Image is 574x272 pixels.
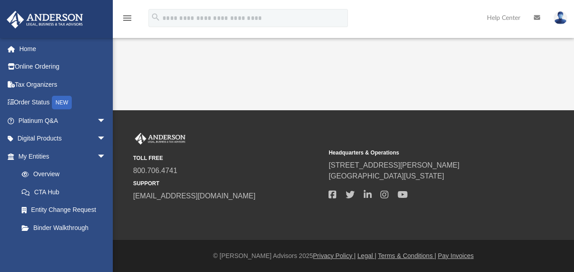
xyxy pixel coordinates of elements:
[6,130,120,148] a: Digital Productsarrow_drop_down
[97,147,115,166] span: arrow_drop_down
[97,130,115,148] span: arrow_drop_down
[133,133,187,145] img: Anderson Advisors Platinum Portal
[554,11,567,24] img: User Pic
[122,13,133,23] i: menu
[329,161,459,169] a: [STREET_ADDRESS][PERSON_NAME]
[133,179,322,188] small: SUPPORT
[13,237,115,255] a: My Blueprint
[13,165,120,183] a: Overview
[13,201,120,219] a: Entity Change Request
[6,40,120,58] a: Home
[329,172,444,180] a: [GEOGRAPHIC_DATA][US_STATE]
[113,251,574,261] div: © [PERSON_NAME] Advisors 2025
[122,17,133,23] a: menu
[133,192,255,200] a: [EMAIL_ADDRESS][DOMAIN_NAME]
[6,75,120,94] a: Tax Organizers
[52,96,72,109] div: NEW
[6,112,120,130] a: Platinum Q&Aarrow_drop_down
[97,112,115,130] span: arrow_drop_down
[6,94,120,112] a: Order StatusNEW
[438,252,473,259] a: Pay Invoices
[13,219,120,237] a: Binder Walkthrough
[6,58,120,76] a: Online Ordering
[4,11,86,28] img: Anderson Advisors Platinum Portal
[313,252,356,259] a: Privacy Policy |
[133,154,322,162] small: TOLL FREE
[133,167,177,174] a: 800.706.4741
[357,252,376,259] a: Legal |
[13,183,120,201] a: CTA Hub
[378,252,436,259] a: Terms & Conditions |
[151,12,161,22] i: search
[6,147,120,165] a: My Entitiesarrow_drop_down
[329,149,518,157] small: Headquarters & Operations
